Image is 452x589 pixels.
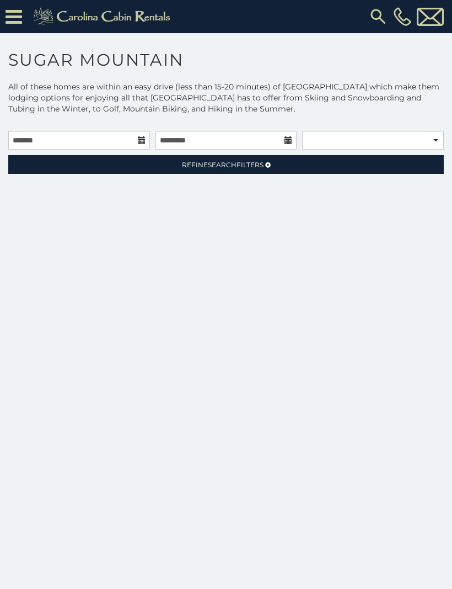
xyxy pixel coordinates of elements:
img: Khaki-logo.png [28,6,180,28]
a: RefineSearchFilters [8,155,444,174]
span: Search [208,161,236,169]
a: [PHONE_NUMBER] [391,7,414,26]
span: Refine Filters [182,161,263,169]
img: search-regular.svg [368,7,388,26]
